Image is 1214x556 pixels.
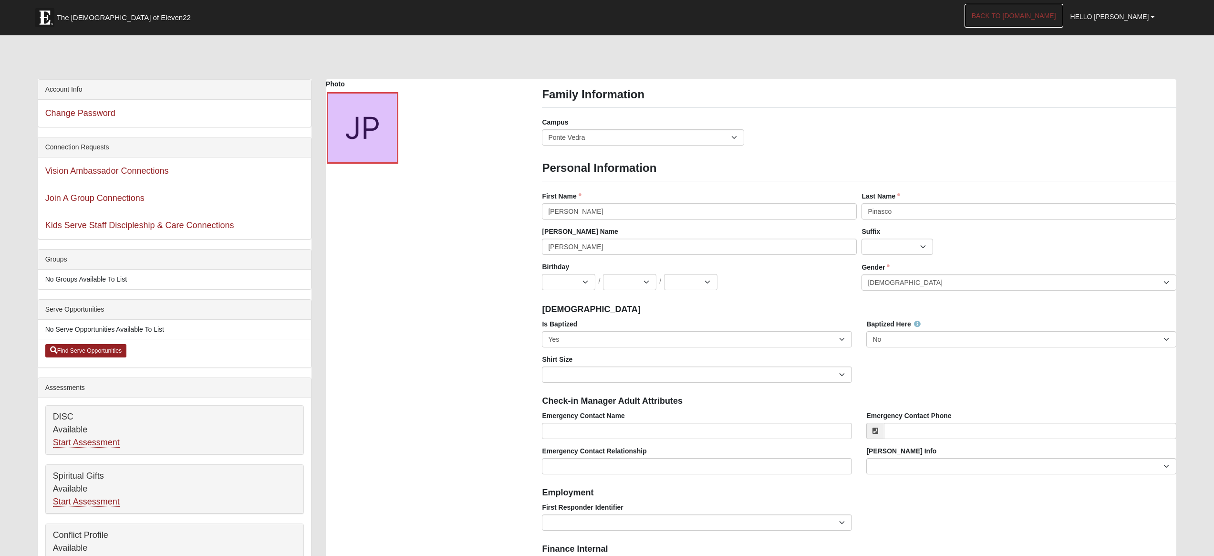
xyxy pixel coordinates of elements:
[38,270,311,289] li: No Groups Available To List
[861,262,890,272] label: Gender
[542,446,646,456] label: Emergency Contact Relationship
[598,276,600,287] span: /
[45,193,145,203] a: Join A Group Connections
[53,497,120,507] a: Start Assessment
[38,300,311,320] div: Serve Opportunities
[45,344,127,357] a: Find Serve Opportunities
[542,396,1176,407] h4: Check-in Manager Adult Attributes
[38,80,311,100] div: Account Info
[38,320,311,339] li: No Serve Opportunities Available To List
[542,227,618,236] label: [PERSON_NAME] Name
[1070,13,1149,21] span: Hello [PERSON_NAME]
[861,227,880,236] label: Suffix
[542,161,1176,175] h3: Personal Information
[542,88,1176,102] h3: Family Information
[542,488,1176,498] h4: Employment
[1063,5,1162,29] a: Hello [PERSON_NAME]
[35,8,54,27] img: Eleven22 logo
[542,191,581,201] label: First Name
[38,250,311,270] div: Groups
[542,544,1176,555] h4: Finance Internal
[542,117,568,127] label: Campus
[542,262,569,272] label: Birthday
[38,378,311,398] div: Assessments
[866,319,920,329] label: Baptized Here
[46,406,303,454] div: DISC Available
[542,411,625,420] label: Emergency Contact Name
[866,411,951,420] label: Emergency Contact Phone
[31,3,221,27] a: The [DEMOGRAPHIC_DATA] of Eleven22
[45,166,169,176] a: Vision Ambassador Connections
[965,4,1063,28] a: Back to [DOMAIN_NAME]
[326,79,345,89] label: Photo
[542,304,1176,315] h4: [DEMOGRAPHIC_DATA]
[861,191,900,201] label: Last Name
[38,137,311,157] div: Connection Requests
[542,319,577,329] label: Is Baptized
[45,220,234,230] a: Kids Serve Staff Discipleship & Care Connections
[45,108,115,118] a: Change Password
[46,465,303,514] div: Spiritual Gifts Available
[866,446,936,456] label: [PERSON_NAME] Info
[53,438,120,448] a: Start Assessment
[57,13,191,22] span: The [DEMOGRAPHIC_DATA] of Eleven22
[542,503,623,512] label: First Responder Identifier
[659,276,661,287] span: /
[542,355,572,364] label: Shirt Size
